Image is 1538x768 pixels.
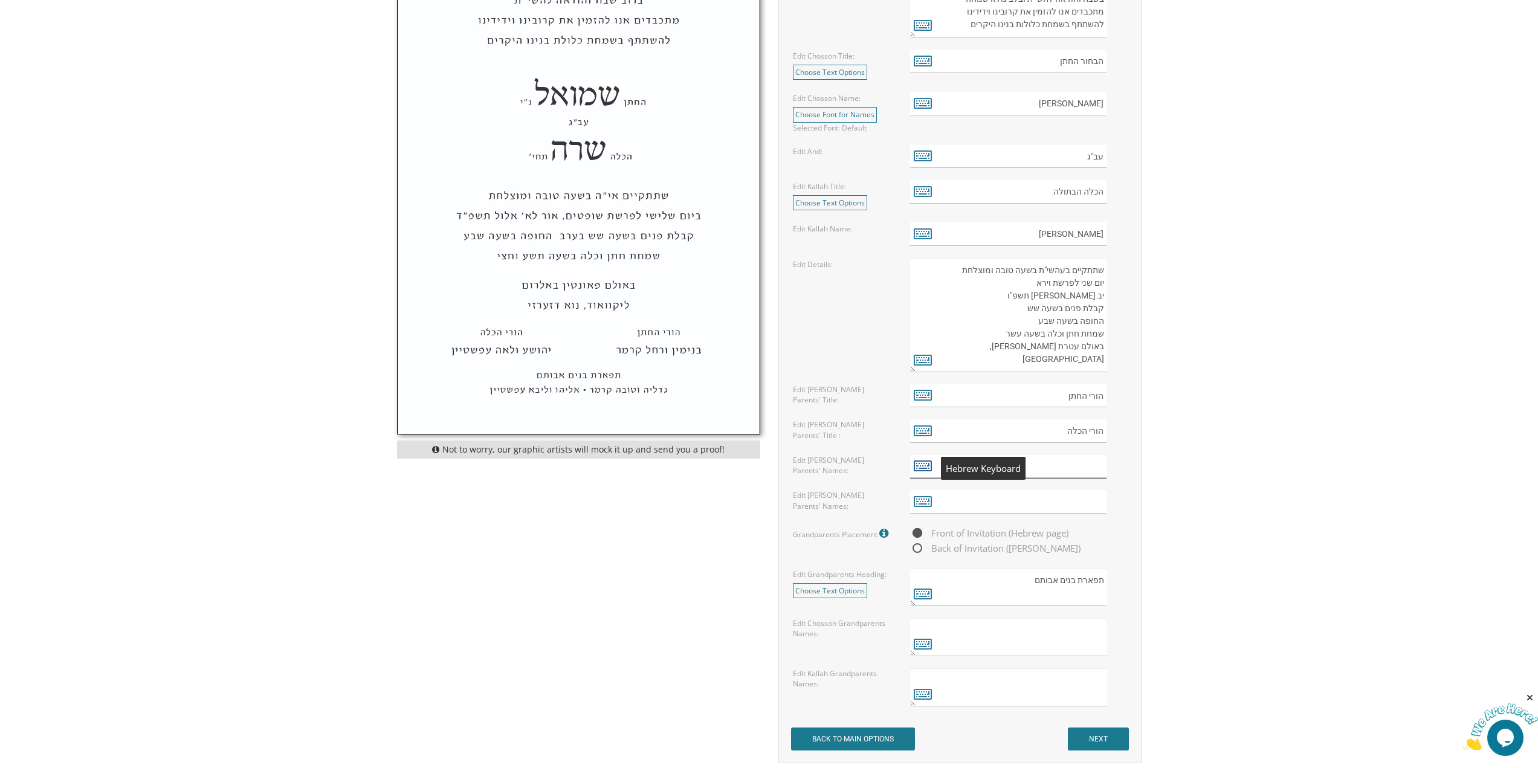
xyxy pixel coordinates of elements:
[793,455,892,476] label: Edit [PERSON_NAME] Parents' Names:
[910,568,1107,606] textarea: תפארת בנים אבותם
[910,258,1107,372] textarea: שתתקיים בעהשי"ת בשעה טובה ומוצלחת יום ראשון לפרשת קדושים ל' [PERSON_NAME] תשע"ט קבלת פנים בשעה שש...
[793,181,846,192] label: Edit Kallah Title:
[793,618,892,639] label: Edit Chosson Grandparents Names:
[793,146,822,157] label: Edit And:
[793,668,892,689] label: Edit Kallah Grandparents Names:
[793,195,867,210] a: Choose Text Options
[791,728,915,750] input: BACK TO MAIN OPTIONS
[793,259,833,269] label: Edit Details:
[793,384,892,405] label: Edit [PERSON_NAME] Parents' Title:
[1068,728,1129,750] input: NEXT
[793,583,867,598] a: Choose Text Options
[793,569,887,579] label: Edit Grandparents Heading:
[793,490,892,511] label: Edit [PERSON_NAME] Parents' Names:
[793,65,867,80] a: Choose Text Options
[793,123,892,133] div: Selected Font: Default
[793,93,861,103] label: Edit Chosson Name:
[793,107,877,122] a: Choose Font for Names
[910,541,1081,556] span: Back of Invitation ([PERSON_NAME])
[910,526,1068,541] span: Front of Invitation (Hebrew page)
[793,419,892,440] label: Edit [PERSON_NAME] Parents' Title :
[793,224,852,234] label: Edit Kallah Name:
[1463,692,1538,750] iframe: chat widget
[397,440,760,459] div: Not to worry, our graphic artists will mock it up and send you a proof!
[793,526,891,541] label: Grandparents Placement
[793,51,855,61] label: Edit Chosson Title:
